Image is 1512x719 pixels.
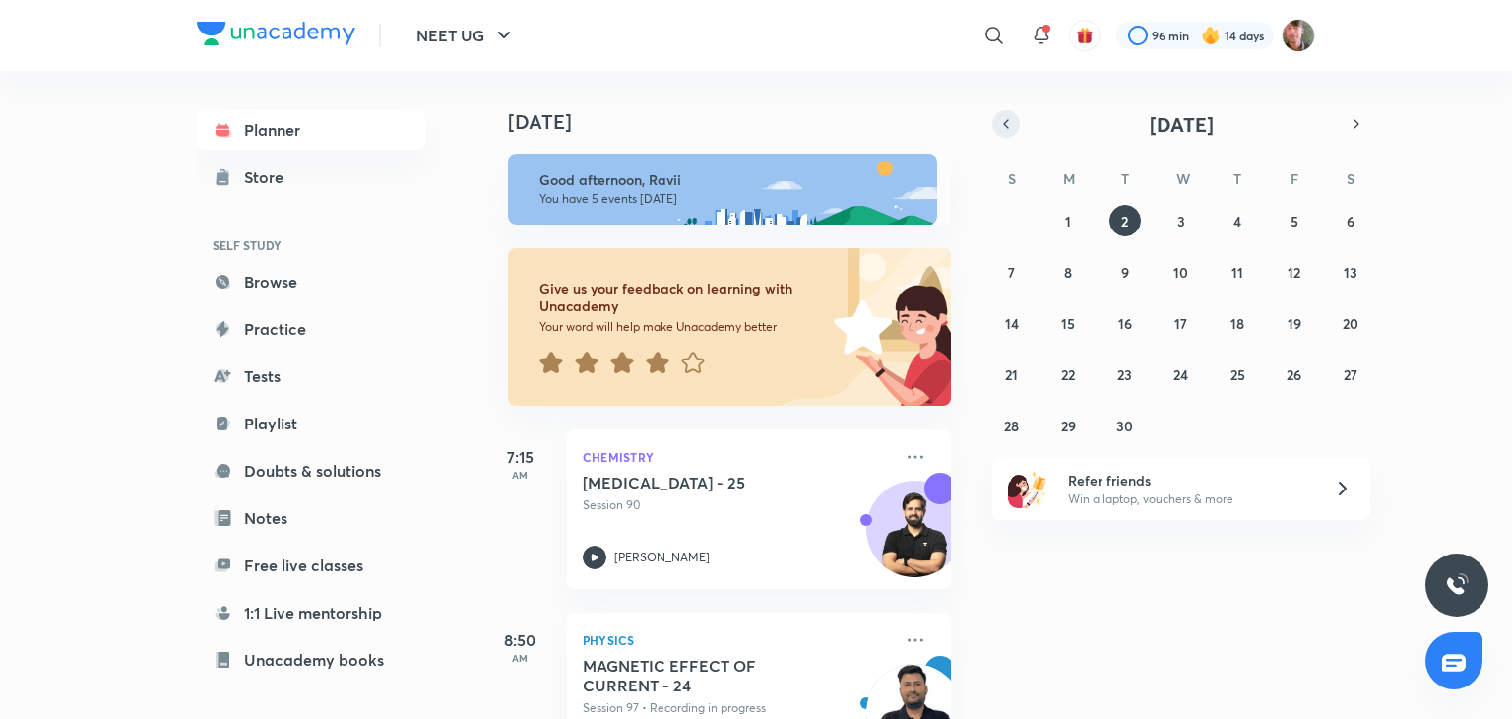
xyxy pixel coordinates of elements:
[1061,365,1075,384] abbr: September 22, 2025
[1118,314,1132,333] abbr: September 16, 2025
[1222,359,1253,390] button: September 25, 2025
[1335,205,1366,236] button: September 6, 2025
[197,262,425,301] a: Browse
[614,549,710,566] p: [PERSON_NAME]
[1008,263,1015,282] abbr: September 7, 2025
[1117,365,1132,384] abbr: September 23, 2025
[1230,365,1245,384] abbr: September 25, 2025
[1121,212,1128,230] abbr: September 2, 2025
[1116,417,1133,435] abbr: September 30, 2025
[583,473,828,492] h5: HYDROCARBONS - 25
[1061,314,1075,333] abbr: September 15, 2025
[197,309,425,349] a: Practice
[1005,365,1018,384] abbr: September 21, 2025
[197,22,355,45] img: Company Logo
[539,319,827,335] p: Your word will help make Unacademy better
[1068,490,1310,508] p: Win a laptop, vouchers & more
[1121,263,1129,282] abbr: September 9, 2025
[1222,256,1253,288] button: September 11, 2025
[996,307,1028,339] button: September 14, 2025
[867,491,962,586] img: Avatar
[197,593,425,632] a: 1:1 Live mentorship
[197,498,425,538] a: Notes
[1065,212,1071,230] abbr: September 1, 2025
[1279,205,1310,236] button: September 5, 2025
[508,110,971,134] h4: [DATE]
[1121,169,1129,188] abbr: Tuesday
[1052,410,1084,441] button: September 29, 2025
[1109,410,1141,441] button: September 30, 2025
[1173,365,1188,384] abbr: September 24, 2025
[1109,307,1141,339] button: September 16, 2025
[197,404,425,443] a: Playlist
[1150,111,1214,138] span: [DATE]
[197,357,425,396] a: Tests
[1282,19,1315,52] img: Ravii
[583,656,828,695] h5: MAGNETIC EFFECT OF CURRENT - 24
[1279,307,1310,339] button: September 19, 2025
[1231,263,1243,282] abbr: September 11, 2025
[996,256,1028,288] button: September 7, 2025
[1287,365,1301,384] abbr: September 26, 2025
[1233,169,1241,188] abbr: Thursday
[996,410,1028,441] button: September 28, 2025
[1222,307,1253,339] button: September 18, 2025
[1076,27,1094,44] img: avatar
[405,16,528,55] button: NEET UG
[197,546,425,585] a: Free live classes
[480,469,559,481] p: AM
[1004,417,1019,435] abbr: September 28, 2025
[1291,169,1298,188] abbr: Friday
[1008,169,1016,188] abbr: Sunday
[1052,307,1084,339] button: September 15, 2025
[1279,256,1310,288] button: September 12, 2025
[197,640,425,680] a: Unacademy books
[1109,256,1141,288] button: September 9, 2025
[1288,314,1301,333] abbr: September 19, 2025
[480,628,559,652] h5: 8:50
[1165,256,1197,288] button: September 10, 2025
[480,445,559,469] h5: 7:15
[508,154,937,225] img: afternoon
[1291,212,1298,230] abbr: September 5, 2025
[197,229,425,262] h6: SELF STUDY
[1335,307,1366,339] button: September 20, 2025
[1230,314,1244,333] abbr: September 18, 2025
[1288,263,1300,282] abbr: September 12, 2025
[1061,417,1076,435] abbr: September 29, 2025
[1052,256,1084,288] button: September 8, 2025
[996,359,1028,390] button: September 21, 2025
[480,652,559,664] p: AM
[1343,314,1358,333] abbr: September 20, 2025
[1020,110,1343,138] button: [DATE]
[1279,359,1310,390] button: September 26, 2025
[1165,205,1197,236] button: September 3, 2025
[1052,205,1084,236] button: September 1, 2025
[583,445,892,469] p: Chemistry
[1176,169,1190,188] abbr: Wednesday
[1335,256,1366,288] button: September 13, 2025
[539,280,827,315] h6: Give us your feedback on learning with Unacademy
[539,191,919,207] p: You have 5 events [DATE]
[583,496,892,514] p: Session 90
[1344,365,1357,384] abbr: September 27, 2025
[1347,212,1354,230] abbr: September 6, 2025
[1005,314,1019,333] abbr: September 14, 2025
[244,165,295,189] div: Store
[1064,263,1072,282] abbr: September 8, 2025
[1177,212,1185,230] abbr: September 3, 2025
[1201,26,1221,45] img: streak
[197,451,425,490] a: Doubts & solutions
[1165,359,1197,390] button: September 24, 2025
[1109,359,1141,390] button: September 23, 2025
[1174,314,1187,333] abbr: September 17, 2025
[1445,573,1469,597] img: ttu
[1233,212,1241,230] abbr: September 4, 2025
[1173,263,1188,282] abbr: September 10, 2025
[1335,359,1366,390] button: September 27, 2025
[1222,205,1253,236] button: September 4, 2025
[1069,20,1101,51] button: avatar
[767,248,951,406] img: feedback_image
[197,22,355,50] a: Company Logo
[1068,470,1310,490] h6: Refer friends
